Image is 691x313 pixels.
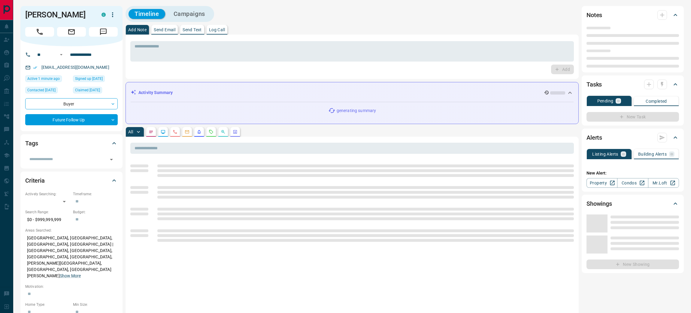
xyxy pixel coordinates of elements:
[586,8,679,22] div: Notes
[154,28,175,32] p: Send Email
[209,129,214,134] svg: Requests
[58,51,65,58] button: Open
[25,191,70,197] p: Actively Searching:
[638,152,667,156] p: Building Alerts
[209,28,225,32] p: Log Call
[221,129,226,134] svg: Opportunities
[646,99,667,103] p: Completed
[128,28,147,32] p: Add Note
[586,80,602,89] h2: Tasks
[138,90,173,96] p: Activity Summary
[597,99,614,103] p: Pending
[25,87,70,95] div: Thu May 08 2025
[27,76,60,82] span: Active 1 minute ago
[25,75,70,84] div: Tue Oct 14 2025
[25,233,118,281] p: [GEOGRAPHIC_DATA], [GEOGRAPHIC_DATA], [GEOGRAPHIC_DATA], [GEOGRAPHIC_DATA] | [GEOGRAPHIC_DATA], [...
[337,108,376,114] p: generating summary
[25,176,45,185] h2: Criteria
[185,129,189,134] svg: Emails
[197,129,202,134] svg: Listing Alerts
[25,228,118,233] p: Areas Searched:
[25,138,38,148] h2: Tags
[33,65,37,70] svg: Email Verified
[586,133,602,142] h2: Alerts
[168,9,211,19] button: Campaigns
[233,129,238,134] svg: Agent Actions
[75,87,100,93] span: Claimed [DATE]
[183,28,202,32] p: Send Text
[73,87,118,95] div: Fri Jan 31 2025
[592,152,618,156] p: Listing Alerts
[128,130,133,134] p: All
[131,87,574,98] div: Activity Summary
[25,302,70,307] p: Home Type:
[149,129,153,134] svg: Notes
[75,76,103,82] span: Signed up [DATE]
[25,136,118,150] div: Tags
[102,13,106,17] div: condos.ca
[25,209,70,215] p: Search Range:
[25,284,118,289] p: Motivation:
[73,209,118,215] p: Budget:
[586,10,602,20] h2: Notes
[586,77,679,92] div: Tasks
[25,98,118,109] div: Buyer
[25,10,92,20] h1: [PERSON_NAME]
[107,155,116,164] button: Open
[73,302,118,307] p: Min Size:
[60,273,81,279] button: Show More
[73,75,118,84] div: Sun May 05 2024
[586,130,679,145] div: Alerts
[25,27,54,37] span: Call
[586,170,679,176] p: New Alert:
[57,27,86,37] span: Email
[27,87,56,93] span: Contacted [DATE]
[25,173,118,188] div: Criteria
[161,129,165,134] svg: Lead Browsing Activity
[89,27,118,37] span: Message
[648,178,679,188] a: Mr.Loft
[586,199,612,208] h2: Showings
[25,215,70,225] p: $0 - $999,999,999
[617,178,648,188] a: Condos
[586,178,617,188] a: Property
[41,65,109,70] a: [EMAIL_ADDRESS][DOMAIN_NAME]
[25,114,118,125] div: Future Follow Up
[73,191,118,197] p: Timeframe:
[129,9,165,19] button: Timeline
[173,129,177,134] svg: Calls
[586,196,679,211] div: Showings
